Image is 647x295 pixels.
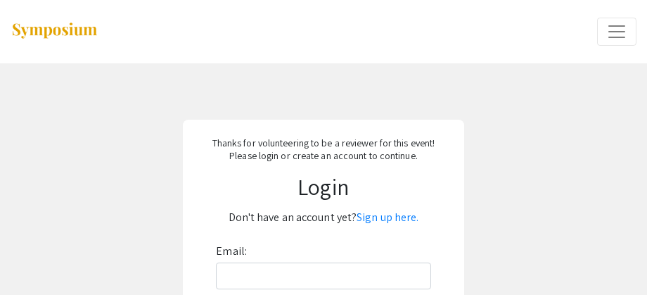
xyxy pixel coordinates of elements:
iframe: Chat [11,232,60,284]
img: Symposium by ForagerOne [11,22,98,41]
p: Please login or create an account to continue. [189,149,458,162]
label: Email: [216,240,247,263]
button: Expand or Collapse Menu [597,18,636,46]
p: Thanks for volunteering to be a reviewer for this event! [189,137,458,149]
p: Don't have an account yet? [189,206,458,229]
h1: Login [189,173,458,200]
a: Sign up here. [357,210,418,225]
